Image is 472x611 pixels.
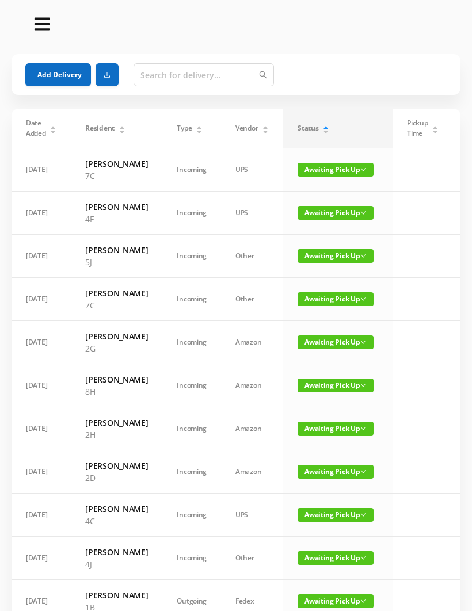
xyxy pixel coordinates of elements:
[134,63,274,86] input: Search for delivery...
[12,537,71,580] td: [DATE]
[12,364,71,407] td: [DATE]
[85,201,148,213] h6: [PERSON_NAME]
[85,373,148,385] h6: [PERSON_NAME]
[50,124,56,128] i: icon: caret-up
[85,472,148,484] p: 2D
[96,63,119,86] button: icon: download
[360,253,366,259] i: icon: down
[298,292,374,306] span: Awaiting Pick Up
[298,163,374,177] span: Awaiting Pick Up
[12,494,71,537] td: [DATE]
[162,278,221,321] td: Incoming
[360,512,366,518] i: icon: down
[50,129,56,132] i: icon: caret-down
[196,124,203,128] i: icon: caret-up
[85,460,148,472] h6: [PERSON_NAME]
[323,124,329,128] i: icon: caret-up
[162,407,221,450] td: Incoming
[221,537,283,580] td: Other
[360,383,366,388] i: icon: down
[12,450,71,494] td: [DATE]
[221,407,283,450] td: Amazon
[162,450,221,494] td: Incoming
[360,339,366,345] i: icon: down
[12,278,71,321] td: [DATE]
[50,124,56,131] div: Sort
[298,594,374,608] span: Awaiting Pick Up
[221,278,283,321] td: Other
[196,124,203,131] div: Sort
[298,465,374,479] span: Awaiting Pick Up
[432,124,439,128] i: icon: caret-up
[85,158,148,170] h6: [PERSON_NAME]
[162,537,221,580] td: Incoming
[432,129,439,132] i: icon: caret-down
[12,192,71,235] td: [DATE]
[26,118,46,139] span: Date Added
[432,124,439,131] div: Sort
[162,494,221,537] td: Incoming
[298,508,374,522] span: Awaiting Pick Up
[221,364,283,407] td: Amazon
[85,299,148,311] p: 7C
[360,167,366,173] i: icon: down
[298,379,374,392] span: Awaiting Pick Up
[221,235,283,278] td: Other
[85,558,148,570] p: 4J
[12,148,71,192] td: [DATE]
[262,129,269,132] i: icon: caret-down
[360,555,366,561] i: icon: down
[407,118,428,139] span: Pickup Time
[298,335,374,349] span: Awaiting Pick Up
[119,124,125,128] i: icon: caret-up
[262,124,269,131] div: Sort
[323,129,329,132] i: icon: caret-down
[298,249,374,263] span: Awaiting Pick Up
[360,469,366,475] i: icon: down
[162,192,221,235] td: Incoming
[360,598,366,604] i: icon: down
[85,244,148,256] h6: [PERSON_NAME]
[259,71,267,79] i: icon: search
[322,124,329,131] div: Sort
[177,123,192,133] span: Type
[221,450,283,494] td: Amazon
[298,422,374,436] span: Awaiting Pick Up
[119,129,125,132] i: icon: caret-down
[298,206,374,220] span: Awaiting Pick Up
[162,364,221,407] td: Incoming
[262,124,269,128] i: icon: caret-up
[85,546,148,558] h6: [PERSON_NAME]
[119,124,125,131] div: Sort
[162,235,221,278] td: Incoming
[85,170,148,182] p: 7C
[85,515,148,527] p: 4C
[85,342,148,354] p: 2G
[85,385,148,398] p: 8H
[85,287,148,299] h6: [PERSON_NAME]
[12,235,71,278] td: [DATE]
[85,330,148,342] h6: [PERSON_NAME]
[85,589,148,601] h6: [PERSON_NAME]
[360,210,366,216] i: icon: down
[298,123,318,133] span: Status
[85,429,148,441] p: 2H
[85,256,148,268] p: 5J
[360,296,366,302] i: icon: down
[12,407,71,450] td: [DATE]
[85,213,148,225] p: 4F
[235,123,258,133] span: Vendor
[85,123,115,133] span: Resident
[162,148,221,192] td: Incoming
[85,503,148,515] h6: [PERSON_NAME]
[85,417,148,429] h6: [PERSON_NAME]
[25,63,91,86] button: Add Delivery
[196,129,203,132] i: icon: caret-down
[221,321,283,364] td: Amazon
[221,494,283,537] td: UPS
[298,551,374,565] span: Awaiting Pick Up
[162,321,221,364] td: Incoming
[221,148,283,192] td: UPS
[360,426,366,431] i: icon: down
[12,321,71,364] td: [DATE]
